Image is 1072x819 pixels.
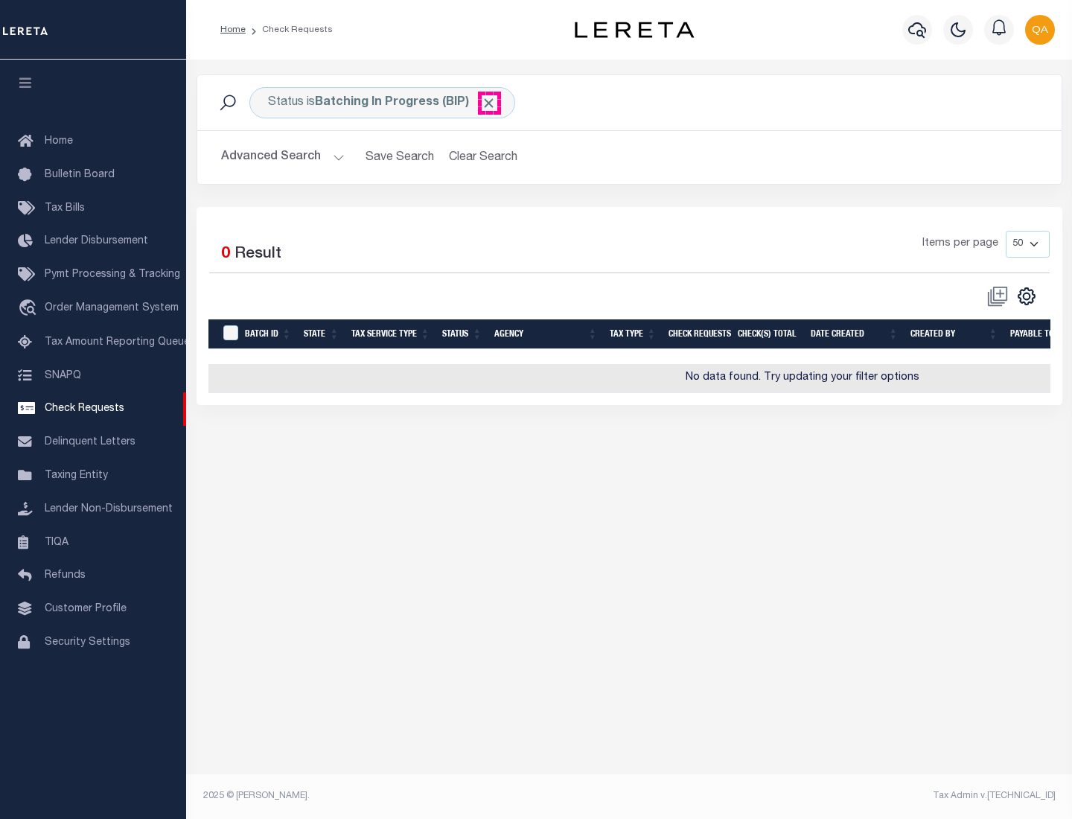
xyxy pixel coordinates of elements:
[922,236,998,252] span: Items per page
[234,243,281,267] label: Result
[221,143,345,172] button: Advanced Search
[488,319,604,350] th: Agency: activate to sort column ascending
[45,637,130,648] span: Security Settings
[45,136,73,147] span: Home
[45,303,179,313] span: Order Management System
[436,319,488,350] th: Status: activate to sort column ascending
[45,437,135,447] span: Delinquent Letters
[298,319,345,350] th: State: activate to sort column ascending
[45,203,85,214] span: Tax Bills
[45,504,173,514] span: Lender Non-Disbursement
[18,299,42,319] i: travel_explore
[732,319,805,350] th: Check(s) Total
[45,337,190,348] span: Tax Amount Reporting Queue
[345,319,436,350] th: Tax Service Type: activate to sort column ascending
[315,97,497,109] b: Batching In Progress (BIP)
[192,789,630,803] div: 2025 © [PERSON_NAME].
[246,23,333,36] li: Check Requests
[249,87,515,118] div: Status is
[904,319,1004,350] th: Created By: activate to sort column ascending
[45,236,148,246] span: Lender Disbursement
[575,22,694,38] img: logo-dark.svg
[220,25,246,34] a: Home
[640,789,1056,803] div: Tax Admin v.[TECHNICAL_ID]
[481,95,497,111] span: Click to Remove
[45,370,81,380] span: SNAPQ
[45,570,86,581] span: Refunds
[1025,15,1055,45] img: svg+xml;base64,PHN2ZyB4bWxucz0iaHR0cDovL3d3dy53My5vcmcvMjAwMC9zdmciIHBvaW50ZXItZXZlbnRzPSJub25lIi...
[45,537,68,547] span: TIQA
[604,319,663,350] th: Tax Type: activate to sort column ascending
[45,270,180,280] span: Pymt Processing & Tracking
[45,170,115,180] span: Bulletin Board
[443,143,524,172] button: Clear Search
[45,404,124,414] span: Check Requests
[663,319,732,350] th: Check Requests
[805,319,904,350] th: Date Created: activate to sort column ascending
[221,246,230,262] span: 0
[45,471,108,481] span: Taxing Entity
[239,319,298,350] th: Batch Id: activate to sort column ascending
[357,143,443,172] button: Save Search
[45,604,127,614] span: Customer Profile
